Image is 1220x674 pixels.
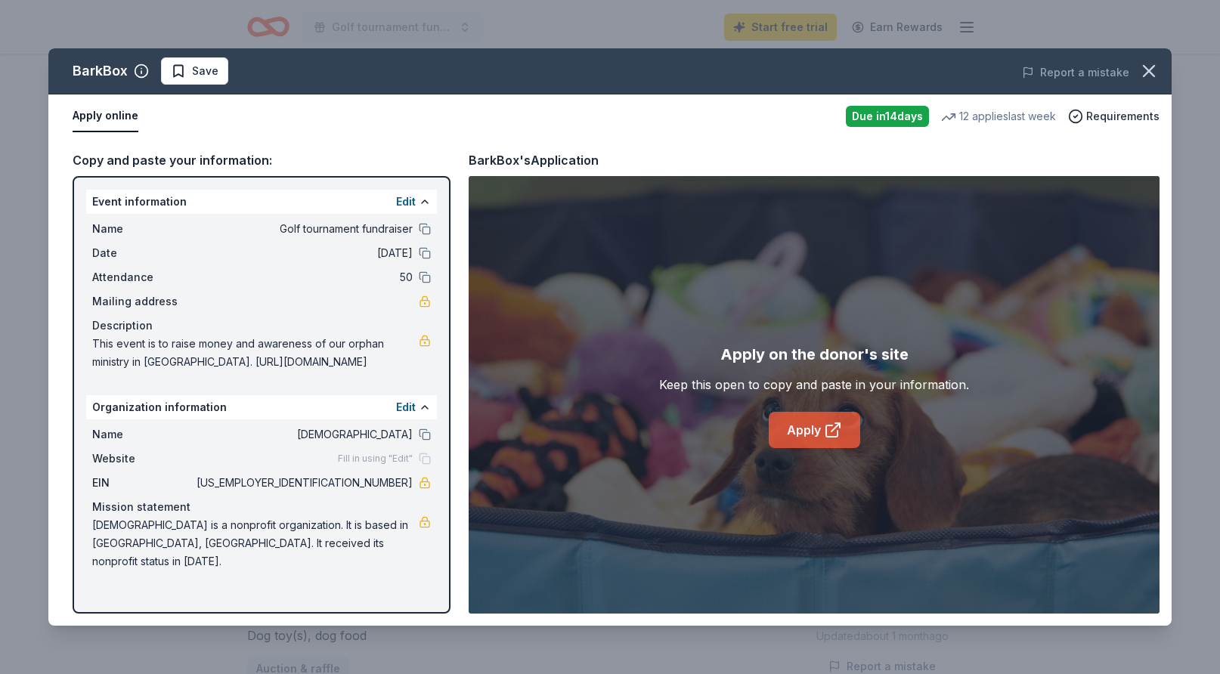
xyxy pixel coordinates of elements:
[469,150,599,170] div: BarkBox's Application
[659,376,969,394] div: Keep this open to copy and paste in your information.
[941,107,1056,125] div: 12 applies last week
[92,220,194,238] span: Name
[338,453,413,465] span: Fill in using "Edit"
[194,425,413,444] span: [DEMOGRAPHIC_DATA]
[92,268,194,286] span: Attendance
[192,62,218,80] span: Save
[86,395,437,419] div: Organization information
[73,59,128,83] div: BarkBox
[86,190,437,214] div: Event information
[396,193,416,211] button: Edit
[92,335,419,371] span: This event is to raise money and awareness of our orphan ministry in [GEOGRAPHIC_DATA]. [URL][DOM...
[1086,107,1160,125] span: Requirements
[846,106,929,127] div: Due in 14 days
[73,150,451,170] div: Copy and paste your information:
[92,516,419,570] span: [DEMOGRAPHIC_DATA] is a nonprofit organization. It is based in [GEOGRAPHIC_DATA], [GEOGRAPHIC_DAT...
[92,244,194,262] span: Date
[396,398,416,416] button: Edit
[194,244,413,262] span: [DATE]
[92,498,431,516] div: Mission statement
[194,474,413,492] span: [US_EMPLOYER_IDENTIFICATION_NUMBER]
[194,268,413,286] span: 50
[92,317,431,335] div: Description
[73,100,138,132] button: Apply online
[769,412,860,448] a: Apply
[92,425,194,444] span: Name
[92,474,194,492] span: EIN
[161,57,228,85] button: Save
[194,220,413,238] span: Golf tournament fundraiser
[1022,63,1129,82] button: Report a mistake
[92,292,194,311] span: Mailing address
[1068,107,1160,125] button: Requirements
[92,450,194,468] span: Website
[720,342,909,366] div: Apply on the donor's site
